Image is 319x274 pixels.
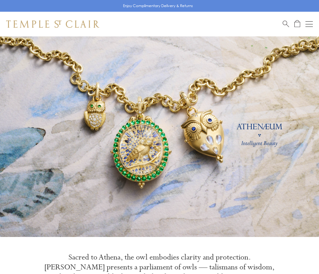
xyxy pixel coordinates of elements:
a: Open Shopping Bag [294,20,300,28]
button: Open navigation [305,20,313,28]
img: Temple St. Clair [6,20,99,28]
p: Enjoy Complimentary Delivery & Returns [123,3,193,9]
a: Search [283,20,289,28]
